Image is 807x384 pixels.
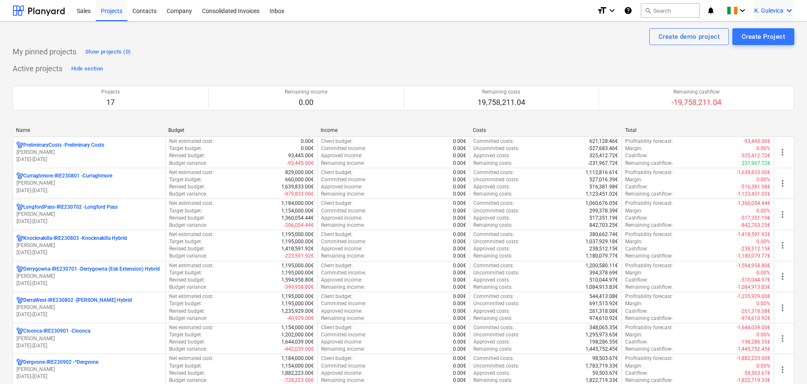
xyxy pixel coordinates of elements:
[737,200,770,207] p: -1,360,054.44€
[777,178,788,188] span: more_vert
[625,324,673,331] p: Profitability forecast :
[453,331,466,338] p: 0.00€
[169,300,202,307] p: Target budget :
[740,245,770,252] p: -238,512.15€
[23,266,160,273] p: Derrygowna-IRE230701 - Derrygowna (Esk Extension) Hybrid
[589,215,618,222] p: 517,351.19€
[589,324,618,331] p: 348,065.35€
[625,269,642,277] p: Margin :
[321,191,365,198] p: Remaining income :
[16,328,23,335] div: Project has multi currencies enabled
[453,269,466,277] p: 0.00€
[169,338,205,346] p: Revised budget :
[453,207,466,215] p: 0.00€
[16,156,162,163] p: [DATE] - [DATE]
[625,160,673,167] p: Remaining cashflow :
[285,176,314,183] p: 660,000.00€
[288,152,314,159] p: 93,445.00€
[169,169,213,176] p: Net estimated cost :
[169,269,202,277] p: Target budget :
[16,359,162,380] div: Dergvone-IRE230902 -*Dergvone[PERSON_NAME][DATE]-[DATE]
[281,300,314,307] p: 1,195,000.00€
[321,331,366,338] p: Committed income :
[321,145,366,152] p: Committed income :
[473,300,519,307] p: Uncommitted costs :
[16,273,162,280] p: [PERSON_NAME]
[589,315,618,322] p: 974,610.92€
[625,191,673,198] p: Remaining cashflow :
[453,252,466,260] p: 0.00€
[281,293,314,300] p: 1,195,000.00€
[301,138,314,145] p: 0.00€
[586,238,618,245] p: 1,037,929.18€
[16,249,162,256] p: [DATE] - [DATE]
[737,284,770,291] p: -1,084,913.83€
[453,277,466,284] p: 0.00€
[285,89,327,96] p: Remaining income
[478,89,525,96] p: Remaining costs
[169,200,213,207] p: Net estimated cost :
[321,315,365,322] p: Remaining income :
[777,271,788,282] span: more_vert
[777,209,788,220] span: more_vert
[740,152,770,159] p: -325,412.72€
[16,311,162,318] p: [DATE] - [DATE]
[740,277,770,284] p: -510,044.97€
[16,242,162,249] p: [PERSON_NAME]
[281,338,314,346] p: 1,644,039.00€
[586,331,618,338] p: 1,295,973.65€
[16,127,162,133] div: Name
[321,222,365,229] p: Remaining income :
[625,300,642,307] p: Margin :
[473,183,510,191] p: Approved costs :
[281,269,314,277] p: 1,195,000.00€
[321,308,362,315] p: Approved income :
[281,231,314,238] p: 1,195,000.00€
[169,308,205,315] p: Revised budget :
[473,252,513,260] p: Remaining costs :
[23,142,104,149] p: PreliminaryCosts - Preliminary Costs
[16,204,23,211] div: Project has multi currencies enabled
[586,169,618,176] p: 1,112,816.61€
[23,328,90,335] p: Cloonca-IRE230901 - Cloonca
[321,160,365,167] p: Remaining income :
[284,222,314,229] p: -206,054.44€
[625,183,648,191] p: Cashflow :
[321,338,362,346] p: Approved income :
[169,207,202,215] p: Target budget :
[71,64,103,74] div: Hide section
[625,222,673,229] p: Remaining cashflow :
[169,152,205,159] p: Revised budget :
[756,300,770,307] p: 0.00%
[589,176,618,183] p: 527,016.39€
[168,127,314,133] div: Budget
[169,231,213,238] p: Net estimated cost :
[16,142,23,149] div: Project has multi currencies enabled
[453,315,466,322] p: 0.00€
[281,207,314,215] p: 1,154,000.00€
[321,269,366,277] p: Committed income :
[453,222,466,229] p: 0.00€
[672,97,721,107] p: -19,758,211.04
[625,176,642,183] p: Margin :
[742,160,770,167] p: 231,967.72€
[321,252,365,260] p: Remaining income :
[453,152,466,159] p: 0.00€
[740,215,770,222] p: -517,351.19€
[589,300,618,307] p: 691,515.92€
[740,315,770,322] p: -974,610.92€
[737,262,770,269] p: -1,594,958.80€
[777,240,788,250] span: more_vert
[321,231,353,238] p: Client budget :
[321,293,353,300] p: Client budget :
[737,293,770,300] p: -1,235,929.00€
[756,207,770,215] p: 0.00%
[281,324,314,331] p: 1,154,000.00€
[23,235,127,242] p: Knocknakilla-IRE230803 - Knocknakilla Hybrid
[625,252,673,260] p: Remaining cashflow :
[743,138,770,145] p: -93,445.00€
[625,215,648,222] p: Cashflow :
[16,142,162,163] div: PreliminaryCosts -Preliminary Costs[PERSON_NAME][DATE]-[DATE]
[321,215,362,222] p: Approved income :
[453,293,466,300] p: 0.00€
